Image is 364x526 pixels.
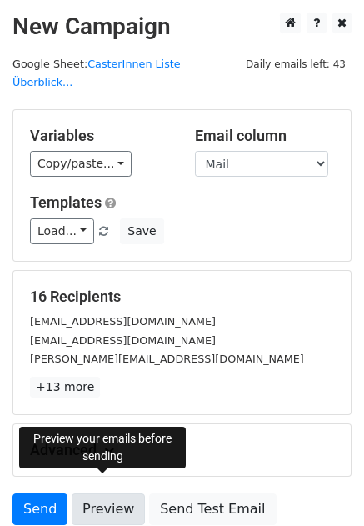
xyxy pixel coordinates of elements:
[30,288,334,306] h5: 16 Recipients
[12,58,181,89] small: Google Sheet:
[30,127,170,145] h5: Variables
[30,151,132,177] a: Copy/paste...
[30,315,216,328] small: [EMAIL_ADDRESS][DOMAIN_NAME]
[30,353,304,365] small: [PERSON_NAME][EMAIL_ADDRESS][DOMAIN_NAME]
[72,493,145,525] a: Preview
[30,218,94,244] a: Load...
[30,193,102,211] a: Templates
[281,446,364,526] iframe: Chat Widget
[195,127,335,145] h5: Email column
[12,58,181,89] a: CasterInnen Liste Überblick...
[12,13,352,41] h2: New Campaign
[30,334,216,347] small: [EMAIL_ADDRESS][DOMAIN_NAME]
[120,218,163,244] button: Save
[240,55,352,73] span: Daily emails left: 43
[19,427,186,468] div: Preview your emails before sending
[149,493,276,525] a: Send Test Email
[240,58,352,70] a: Daily emails left: 43
[12,493,67,525] a: Send
[30,377,100,398] a: +13 more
